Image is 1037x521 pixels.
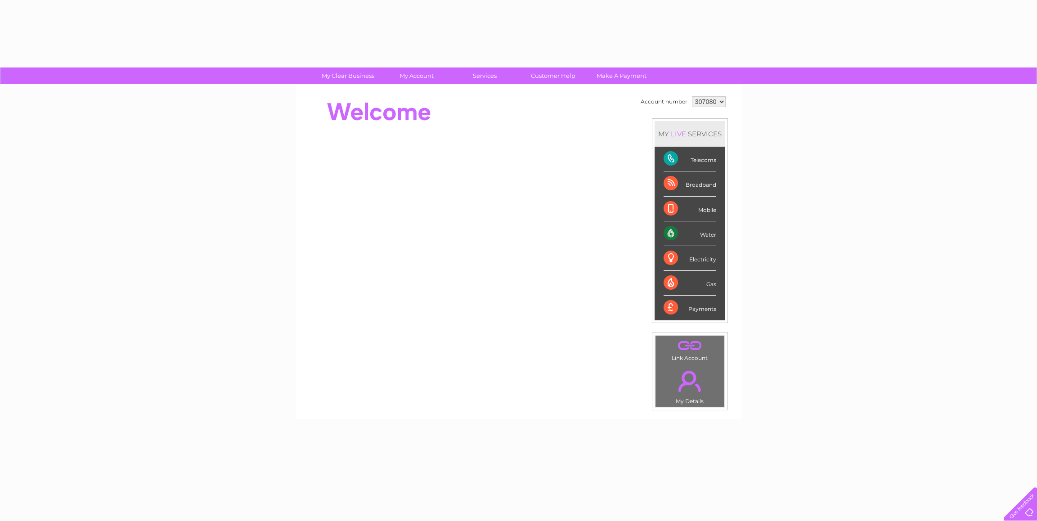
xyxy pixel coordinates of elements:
[379,67,453,84] a: My Account
[664,271,716,296] div: Gas
[311,67,385,84] a: My Clear Business
[516,67,590,84] a: Customer Help
[664,147,716,171] div: Telecoms
[664,171,716,196] div: Broadband
[655,363,725,407] td: My Details
[448,67,522,84] a: Services
[664,197,716,221] div: Mobile
[638,94,690,109] td: Account number
[658,365,722,397] a: .
[658,338,722,354] a: .
[655,335,725,364] td: Link Account
[664,221,716,246] div: Water
[669,130,688,138] div: LIVE
[584,67,659,84] a: Make A Payment
[664,296,716,320] div: Payments
[664,246,716,271] div: Electricity
[655,121,725,147] div: MY SERVICES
